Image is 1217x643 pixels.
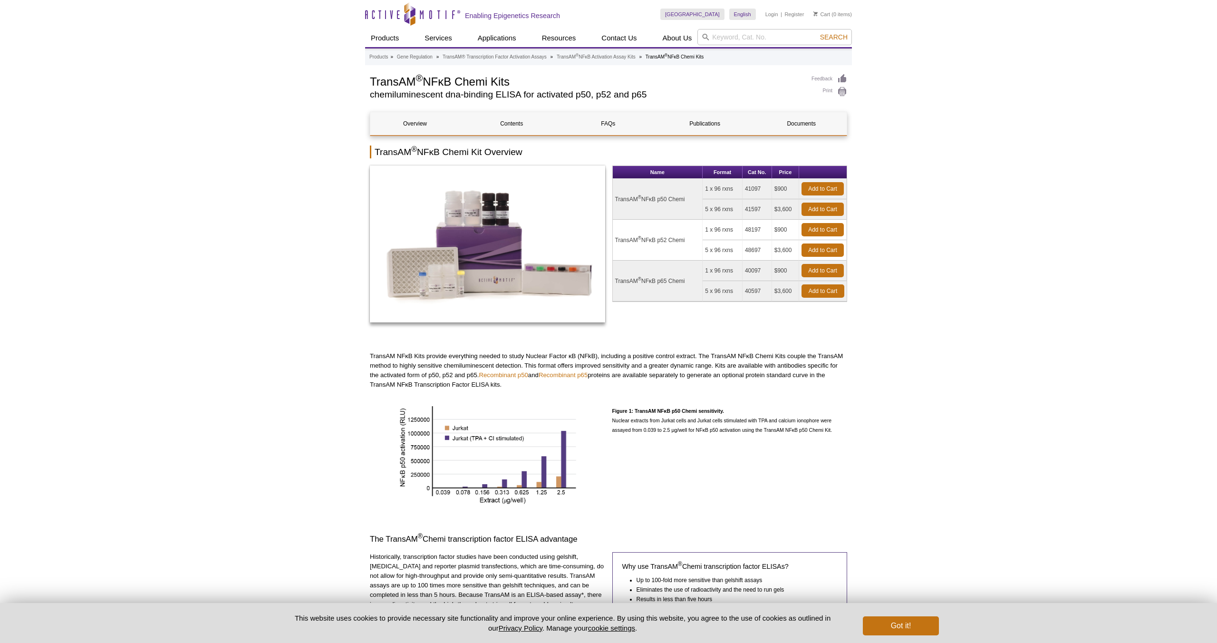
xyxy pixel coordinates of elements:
[436,54,439,59] li: »
[772,240,799,261] td: $3,600
[613,179,703,220] td: TransAM NFκB p50 Chemi
[703,179,743,199] td: 1 x 96 rxns
[637,594,829,604] li: Results in less than five hours
[660,112,750,135] a: Publications
[743,281,772,302] td: 40597
[557,53,636,61] a: TransAM®NFκB Activation Assay Kits
[657,29,698,47] a: About Us
[772,281,799,302] td: $3,600
[365,29,405,47] a: Products
[370,146,847,158] h2: TransAM NFκB Chemi Kit Overview
[813,11,830,18] a: Cart
[813,9,852,20] li: (0 items)
[784,11,804,18] a: Register
[863,616,939,635] button: Got it!
[370,74,802,88] h1: TransAM NFκB Chemi Kits
[765,11,778,18] a: Login
[612,408,724,414] strong: Figure 1: TransAM NFκB p50 Chemi sensitivity.
[465,11,560,20] h2: Enabling Epigenetics Research
[563,112,653,135] a: FAQs
[637,585,829,594] li: Eliminates the use of radioactivity and the need to run gels
[811,74,847,84] a: Feedback
[536,29,582,47] a: Resources
[703,220,743,240] td: 1 x 96 rxns
[419,29,458,47] a: Services
[479,371,528,379] a: Recombinant p50
[612,408,832,433] span: Nuclear extracts from Jurkat cells and Jurkat cells stimulated with TPA and calcium ionophore wer...
[370,166,605,322] img: TransAM® NFκB Chemi Kits
[539,371,588,379] a: Recombinant p65
[743,261,772,281] td: 40097
[278,613,847,633] p: This website uses cookies to provide necessary site functionality and improve your online experie...
[399,406,576,505] img: TransAM NFkB p50 Chemi sensitivity
[729,9,756,20] a: English
[743,240,772,261] td: 48697
[703,199,743,220] td: 5 x 96 rxns
[811,87,847,97] a: Print
[772,199,799,220] td: $3,600
[576,53,579,58] sup: ®
[802,203,844,216] a: Add to Cart
[499,624,542,632] a: Privacy Policy
[781,9,782,20] li: |
[802,284,844,298] a: Add to Cart
[802,223,844,236] a: Add to Cart
[703,166,743,179] th: Format
[743,220,772,240] td: 48197
[743,166,772,179] th: Cat No.
[443,53,547,61] a: TransAM® Transcription Factor Activation Assays
[802,264,844,277] a: Add to Cart
[703,240,743,261] td: 5 x 96 rxns
[370,351,847,390] p: TransAM NFκB Kits provide everything needed to study Nuclear Factor κB (NFkB), including a positi...
[743,199,772,220] td: 41597
[802,244,844,257] a: Add to Cart
[703,261,743,281] td: 1 x 96 rxns
[813,11,818,16] img: Your Cart
[639,54,642,59] li: »
[397,53,433,61] a: Gene Regulation
[418,532,423,540] sup: ®
[638,195,641,200] sup: ®
[772,166,799,179] th: Price
[370,90,802,99] h2: chemiluminescent dna-binding ELISA for activated p50, p52 and p65
[678,561,682,567] sup: ®
[697,29,852,45] input: Keyword, Cat. No.
[370,166,605,325] a: TransAM® NFκB Chemi Kits
[703,281,743,302] td: 5 x 96 rxns
[551,54,553,59] li: »
[370,112,460,135] a: Overview
[370,534,847,545] h3: The TransAM Chemi transcription factor ELISA advantage
[638,235,641,241] sup: ®
[772,261,799,281] td: $900
[588,624,635,632] button: cookie settings
[467,112,556,135] a: Contents
[638,276,641,282] sup: ®
[772,179,799,199] td: $900
[820,33,848,41] span: Search
[415,73,423,83] sup: ®
[646,54,704,59] li: TransAM NFκB Chemi Kits
[411,145,417,153] sup: ®
[743,179,772,199] td: 41097
[390,54,393,59] li: »
[772,220,799,240] td: $900
[472,29,522,47] a: Applications
[622,562,838,571] h4: Why use TransAM Chemi transcription factor ELISAs?
[369,53,388,61] a: Products
[817,33,850,41] button: Search
[613,220,703,261] td: TransAM NFκB p52 Chemi
[637,575,829,585] li: Up to 100-fold more sensitive than gelshift assays
[596,29,642,47] a: Contact Us
[757,112,846,135] a: Documents
[370,552,605,628] p: Historically, transcription factor studies have been conducted using gelshift, [MEDICAL_DATA] and...
[660,9,724,20] a: [GEOGRAPHIC_DATA]
[802,182,844,195] a: Add to Cart
[613,166,703,179] th: Name
[613,261,703,302] td: TransAM NFκB p65 Chemi
[665,53,667,58] sup: ®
